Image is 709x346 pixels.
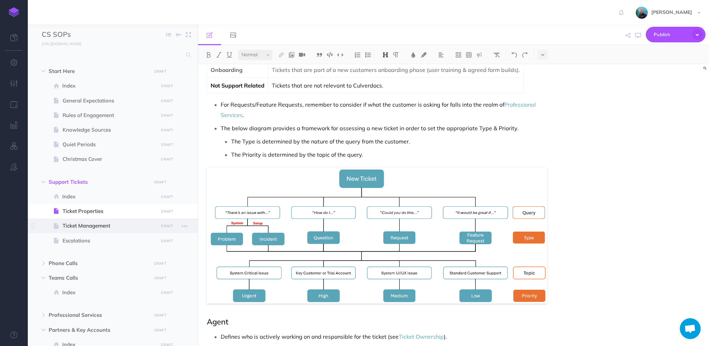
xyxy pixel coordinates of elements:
small: DRAFT [154,313,166,318]
button: DRAFT [152,326,169,334]
span: Teams Calls [49,274,147,282]
button: DRAFT [158,112,176,120]
span: Quiet Periods [63,140,156,149]
small: DRAFT [161,128,173,132]
span: Ticket Properties [63,207,156,215]
img: Ordered list button [354,52,361,58]
button: DRAFT [158,141,176,149]
small: DRAFT [154,276,166,280]
img: 925838e575eb33ea1a1ca055db7b09b0.jpg [636,7,648,19]
p: Tickets that are part of a new customers onboarding phase (user training & agreed form builds). [272,66,520,74]
button: DRAFT [158,126,176,134]
img: Undo [511,52,518,58]
button: DRAFT [158,222,176,230]
button: DRAFT [158,289,176,297]
button: DRAFT [158,155,176,163]
button: DRAFT [158,207,176,215]
img: Clear styles button [494,52,500,58]
span: Escalations [63,237,156,245]
span: Index [62,192,156,201]
img: Callout dropdown menu button [476,52,482,58]
small: DRAFT [154,328,166,332]
button: DRAFT [158,97,176,105]
strong: Onboarding [211,66,243,73]
img: Unordered list button [365,52,371,58]
span: Publish [654,29,688,40]
img: Bold button [205,52,212,58]
button: DRAFT [158,193,176,201]
small: DRAFT [161,195,173,199]
small: DRAFT [161,157,173,162]
a: [URL][DOMAIN_NAME] [28,40,88,47]
p: The Type is determined by the nature of the query from the customer. [231,136,547,147]
small: DRAFT [161,290,173,295]
span: Ticket Management [63,222,156,230]
span: Partners & Key Accounts [49,326,147,334]
small: DRAFT [161,209,173,214]
img: Blockquote button [316,52,323,58]
p: The below diagram provides a framework for assessing a new ticket in order to set the appropriate... [221,123,547,133]
img: Redo [522,52,528,58]
span: [PERSON_NAME] [648,9,695,15]
div: Open chat [680,318,701,339]
span: General Expectations [63,97,156,105]
button: DRAFT [158,237,176,245]
small: [URL][DOMAIN_NAME] [42,41,81,46]
img: Link button [278,52,284,58]
button: DRAFT [152,178,169,186]
span: Knowledge Sources [63,126,156,134]
small: DRAFT [161,142,173,147]
img: Paragraph button [393,52,399,58]
img: Add image button [288,52,295,58]
button: DRAFT [152,259,169,267]
small: DRAFT [161,84,173,88]
strong: Not Support Related [211,82,264,89]
input: Documentation Name [42,30,123,40]
span: Phone Calls [49,259,147,267]
img: Headings dropdown button [382,52,389,58]
a: Ticket Ownership [399,333,444,340]
img: Code block button [327,52,333,57]
img: Add video button [299,52,305,58]
small: DRAFT [154,261,166,266]
span: Index [62,82,156,90]
span: Index [62,288,156,297]
p: Defines who is actively working on and responsible for the ticket (see ). [221,331,547,342]
small: DRAFT [154,180,166,184]
small: DRAFT [154,69,166,74]
span: Professional Services [49,311,147,319]
small: DRAFT [161,99,173,103]
span: Christmas Cover [63,155,156,163]
img: zKVem8oZDOQIqQSNGJMO.png [207,168,547,304]
h2: Agent [207,318,547,326]
p: The Priority is determined by the topic of the query. [231,149,547,160]
span: Rules of Engagement [63,111,156,120]
small: DRAFT [161,239,173,243]
img: Text color button [410,52,416,58]
small: DRAFT [161,113,173,118]
button: DRAFT [152,67,169,75]
img: Italic button [216,52,222,58]
img: Create table button [466,52,472,58]
img: Inline code button [337,52,343,57]
p: Tickets that are not relevant to Culverdocs. [272,81,520,90]
button: Publish [646,27,706,42]
button: DRAFT [152,274,169,282]
span: Start Here [49,67,147,75]
small: DRAFT [161,224,173,228]
button: DRAFT [158,82,176,90]
img: Text background color button [421,52,427,58]
span: Support Tickets [49,178,147,186]
img: Underline button [226,52,233,58]
img: logo-mark.svg [9,7,19,17]
p: For Requests/Feature Requests, remember to consider if what the customer is asking for falls into... [221,99,547,120]
input: Search [42,49,182,61]
img: Alignment dropdown menu button [438,52,444,58]
button: DRAFT [152,311,169,319]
